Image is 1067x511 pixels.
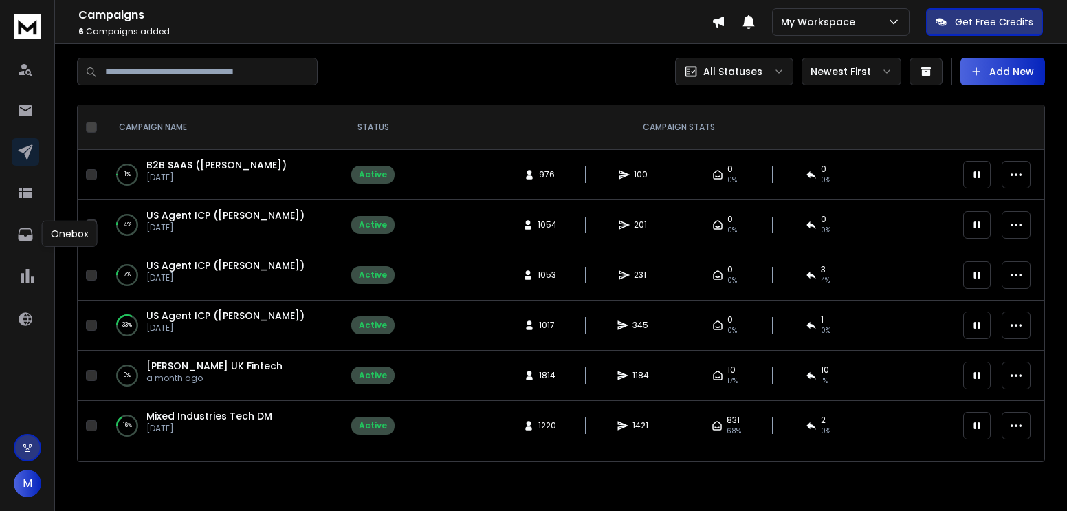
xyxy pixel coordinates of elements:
[727,415,740,426] span: 831
[821,325,830,336] span: 0 %
[146,423,272,434] p: [DATE]
[146,208,305,222] a: US Agent ICP ([PERSON_NAME])
[538,270,556,281] span: 1053
[727,426,741,437] span: 68 %
[727,325,737,336] span: 0%
[14,14,41,39] img: logo
[146,359,283,373] a: [PERSON_NAME] UK Fintech
[146,409,272,423] a: Mixed Industries Tech DM
[634,169,648,180] span: 100
[124,218,131,232] p: 4 %
[632,370,649,381] span: 1184
[146,309,305,323] a: US Agent ICP ([PERSON_NAME])
[14,470,41,497] button: M
[78,26,712,37] p: Campaigns added
[821,214,826,225] span: 0
[124,168,131,182] p: 1 %
[122,318,132,332] p: 33 %
[821,275,830,286] span: 4 %
[102,401,343,451] td: 16%Mixed Industries Tech DM[DATE]
[955,15,1033,29] p: Get Free Credits
[727,314,733,325] span: 0
[821,164,826,175] span: 0
[634,219,648,230] span: 201
[146,323,305,334] p: [DATE]
[727,164,733,175] span: 0
[359,169,387,180] div: Active
[78,7,712,23] h1: Campaigns
[146,272,305,283] p: [DATE]
[343,105,403,150] th: STATUS
[359,320,387,331] div: Active
[102,301,343,351] td: 33%US Agent ICP ([PERSON_NAME])[DATE]
[821,314,824,325] span: 1
[102,351,343,401] td: 0%[PERSON_NAME] UK Fintecha month ago
[539,320,555,331] span: 1017
[727,275,737,286] span: 0%
[146,172,287,183] p: [DATE]
[78,25,84,37] span: 6
[821,426,830,437] span: 0 %
[821,365,829,376] span: 10
[124,369,131,382] p: 0 %
[727,365,736,376] span: 10
[632,320,648,331] span: 345
[123,419,132,433] p: 16 %
[821,264,826,275] span: 3
[727,214,733,225] span: 0
[359,420,387,431] div: Active
[102,250,343,301] td: 7%US Agent ICP ([PERSON_NAME])[DATE]
[538,420,556,431] span: 1220
[539,370,555,381] span: 1814
[102,150,343,200] td: 1%B2B SAAS ([PERSON_NAME])[DATE]
[102,200,343,250] td: 4%US Agent ICP ([PERSON_NAME])[DATE]
[102,105,343,150] th: CAMPAIGN NAME
[727,264,733,275] span: 0
[42,221,98,247] div: Onebox
[781,15,861,29] p: My Workspace
[727,175,737,186] span: 0%
[926,8,1043,36] button: Get Free Credits
[821,175,830,186] span: 0 %
[146,259,305,272] a: US Agent ICP ([PERSON_NAME])
[703,65,762,78] p: All Statuses
[802,58,901,85] button: Newest First
[146,373,283,384] p: a month ago
[960,58,1045,85] button: Add New
[821,415,826,426] span: 2
[821,225,830,236] span: 0 %
[124,268,131,282] p: 7 %
[538,219,557,230] span: 1054
[359,270,387,281] div: Active
[146,222,305,233] p: [DATE]
[359,219,387,230] div: Active
[359,370,387,381] div: Active
[632,420,648,431] span: 1421
[539,169,555,180] span: 976
[146,158,287,172] a: B2B SAAS ([PERSON_NAME])
[821,376,828,387] span: 1 %
[634,270,648,281] span: 231
[727,376,738,387] span: 17 %
[727,225,737,236] span: 0%
[403,105,955,150] th: CAMPAIGN STATS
